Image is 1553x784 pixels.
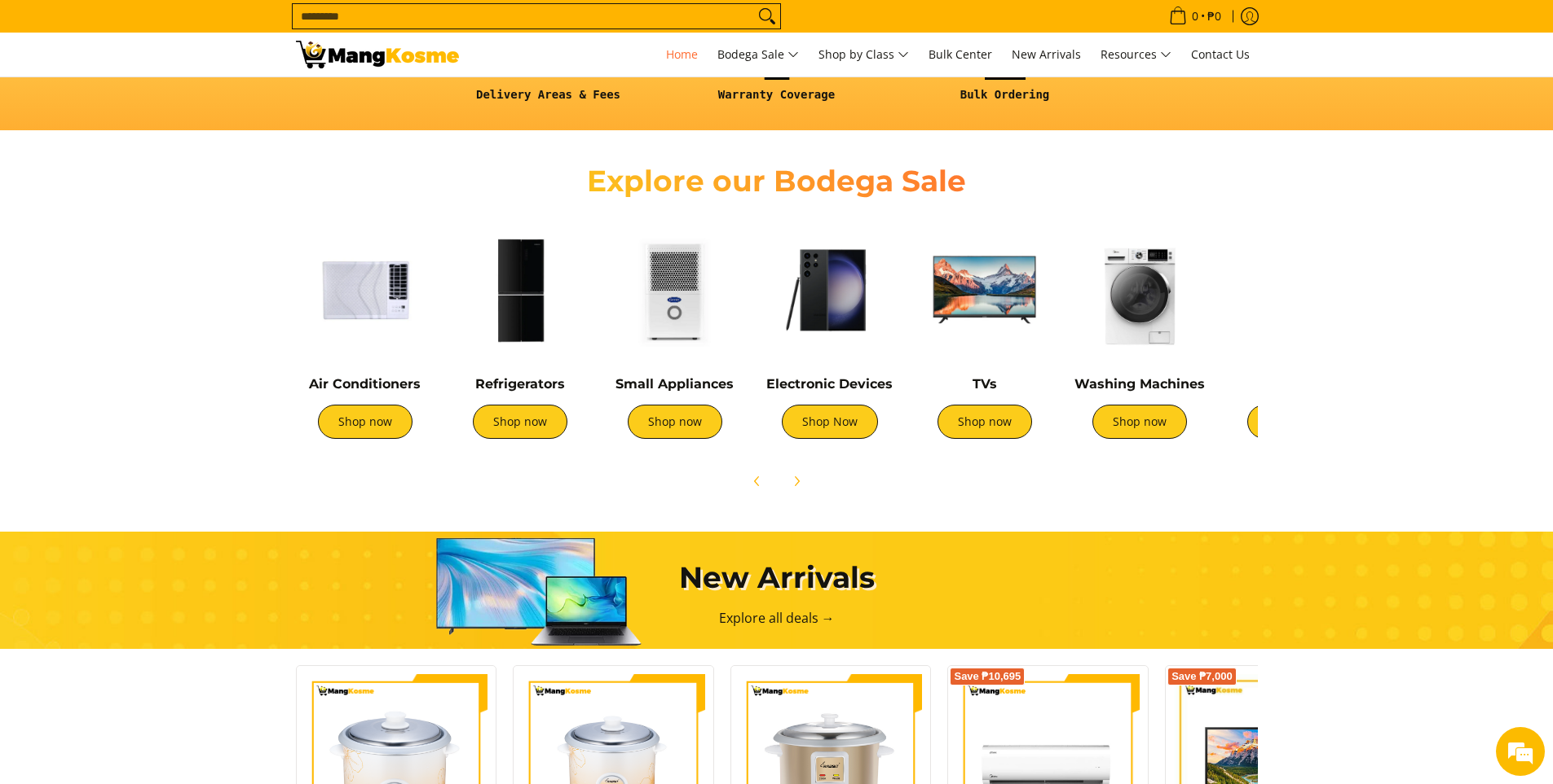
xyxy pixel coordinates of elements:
[719,609,835,627] a: Explore all deals →
[309,376,421,392] a: Air Conditioners
[818,45,909,65] span: Shop by Class
[761,221,899,359] img: Electronic Devices
[810,33,917,77] a: Shop by Class
[1183,33,1258,77] a: Contact Us
[666,46,698,62] span: Home
[475,376,565,392] a: Refrigerators
[473,405,567,439] a: Shop now
[754,4,780,28] button: Search
[1074,376,1205,392] a: Washing Machines
[606,221,744,359] img: Small Appliances
[1189,11,1201,22] span: 0
[954,672,1021,681] span: Save ₱10,695
[1247,405,1342,439] a: Shop now
[451,221,589,359] img: Refrigerators
[709,33,807,77] a: Bodega Sale
[915,221,1054,359] img: TVs
[779,463,814,499] button: Next
[296,41,459,68] img: Mang Kosme: Your Home Appliances Warehouse Sale Partner!
[1171,672,1233,681] span: Save ₱7,000
[1205,11,1224,22] span: ₱0
[1092,405,1187,439] a: Shop now
[929,46,992,62] span: Bulk Center
[766,376,893,392] a: Electronic Devices
[475,33,1258,77] nav: Main Menu
[1004,33,1089,77] a: New Arrivals
[615,376,734,392] a: Small Appliances
[938,405,1032,439] a: Shop now
[658,33,706,77] a: Home
[1225,221,1364,359] img: Cookers
[540,163,1013,199] h2: Explore our Bodega Sale
[1092,33,1180,77] a: Resources
[782,405,878,439] a: Shop Now
[1012,46,1081,62] span: New Arrivals
[296,221,435,359] img: Air Conditioners
[318,405,413,439] a: Shop now
[1164,7,1226,25] span: •
[920,33,1000,77] a: Bulk Center
[628,405,722,439] a: Shop now
[739,463,775,499] button: Previous
[1070,221,1209,359] img: Washing Machines
[1191,46,1250,62] span: Contact Us
[717,45,799,65] span: Bodega Sale
[973,376,997,392] a: TVs
[1101,45,1171,65] span: Resources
